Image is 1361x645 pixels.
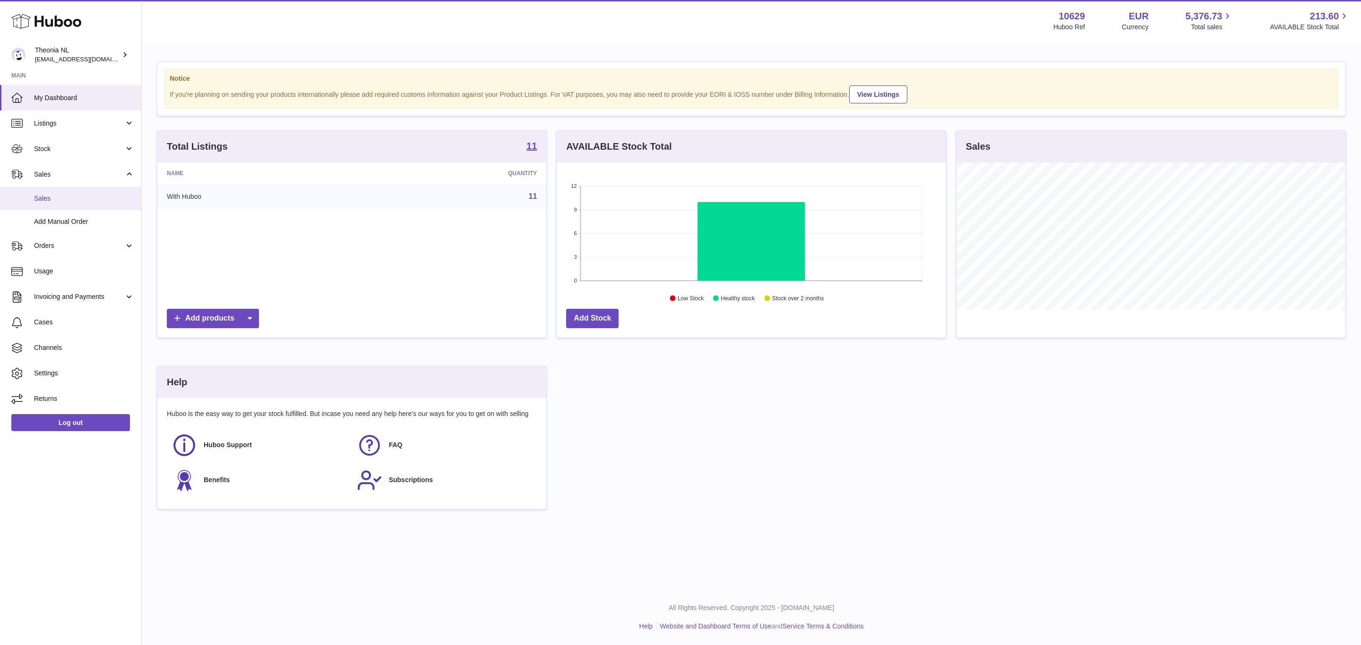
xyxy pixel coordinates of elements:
[849,85,907,103] a: View Listings
[574,254,577,260] text: 3
[34,170,124,179] span: Sales
[170,74,1333,83] strong: Notice
[1270,23,1350,32] span: AVAILABLE Stock Total
[34,292,124,301] span: Invoicing and Payments
[1122,23,1149,32] div: Currency
[1191,23,1233,32] span: Total sales
[389,441,403,450] span: FAQ
[526,141,537,151] strong: 11
[172,433,347,458] a: Huboo Support
[529,192,537,200] a: 11
[566,309,619,328] a: Add Stock
[167,409,537,418] p: Huboo is the easy way to get your stock fulfilled. But incase you need any help here's our ways f...
[574,230,577,236] text: 6
[362,162,546,184] th: Quantity
[170,84,1333,103] div: If you're planning on sending your products internationally please add required customs informati...
[11,48,26,62] img: info@wholesomegoods.eu
[34,194,134,203] span: Sales
[11,414,130,431] a: Log out
[1059,10,1085,23] strong: 10629
[1053,23,1085,32] div: Huboo Ref
[149,603,1353,612] p: All Rights Reserved. Copyright 2025 - [DOMAIN_NAME]
[357,433,533,458] a: FAQ
[34,241,124,250] span: Orders
[34,93,134,102] span: My Dashboard
[526,141,537,153] a: 11
[35,55,139,63] span: [EMAIL_ADDRESS][DOMAIN_NAME]
[35,46,120,64] div: Theonia NL
[167,309,259,328] a: Add products
[656,622,863,631] li: and
[34,267,134,276] span: Usage
[1270,10,1350,32] a: 213.60 AVAILABLE Stock Total
[167,140,228,153] h3: Total Listings
[34,119,124,128] span: Listings
[172,467,347,493] a: Benefits
[1310,10,1339,23] span: 213.60
[783,622,864,630] a: Service Terms & Conditions
[721,295,756,302] text: Healthy stock
[204,475,230,484] span: Benefits
[574,278,577,283] text: 0
[357,467,533,493] a: Subscriptions
[389,475,433,484] span: Subscriptions
[1128,10,1148,23] strong: EUR
[574,207,577,212] text: 9
[34,394,134,403] span: Returns
[571,183,577,189] text: 12
[157,184,362,209] td: With Huboo
[639,622,653,630] a: Help
[660,622,771,630] a: Website and Dashboard Terms of Use
[34,318,134,327] span: Cases
[772,295,824,302] text: Stock over 2 months
[34,217,134,226] span: Add Manual Order
[34,144,124,153] span: Stock
[34,343,134,352] span: Channels
[1186,10,1233,32] a: 5,376.73 Total sales
[34,369,134,378] span: Settings
[167,376,187,389] h3: Help
[1186,10,1223,23] span: 5,376.73
[966,140,991,153] h3: Sales
[157,162,362,184] th: Name
[678,295,704,302] text: Low Stock
[204,441,252,450] span: Huboo Support
[566,140,672,153] h3: AVAILABLE Stock Total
